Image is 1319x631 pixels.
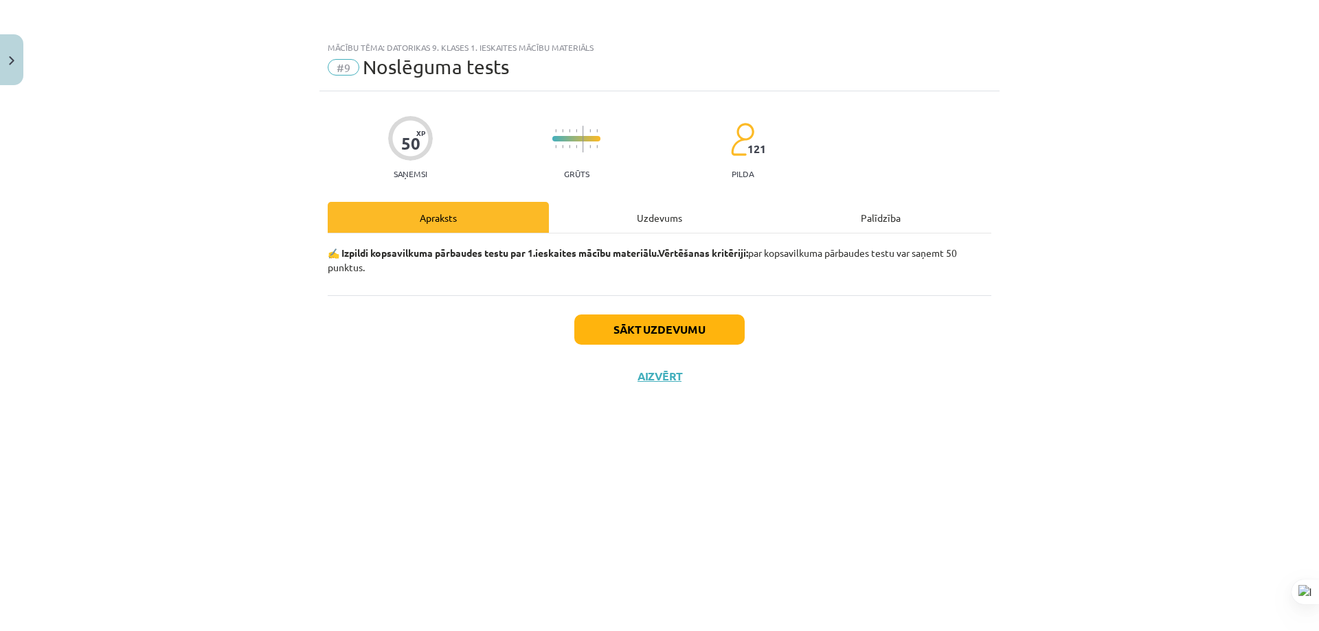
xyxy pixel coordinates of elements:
img: icon-short-line-57e1e144782c952c97e751825c79c345078a6d821885a25fce030b3d8c18986b.svg [562,145,563,148]
strong: Vērtēšanas kritēriji: [658,246,748,259]
img: icon-short-line-57e1e144782c952c97e751825c79c345078a6d821885a25fce030b3d8c18986b.svg [589,145,591,148]
img: icon-short-line-57e1e144782c952c97e751825c79c345078a6d821885a25fce030b3d8c18986b.svg [555,145,556,148]
p: pilda [732,169,754,179]
p: Grūts [564,169,589,179]
span: XP [416,129,425,137]
span: #9 [328,59,359,76]
img: students-c634bb4e5e11cddfef0936a35e636f08e4e9abd3cc4e673bd6f9a4125e45ecb1.svg [730,122,754,157]
div: Palīdzība [770,202,991,233]
img: icon-short-line-57e1e144782c952c97e751825c79c345078a6d821885a25fce030b3d8c18986b.svg [562,129,563,133]
img: icon-short-line-57e1e144782c952c97e751825c79c345078a6d821885a25fce030b3d8c18986b.svg [569,129,570,133]
p: Saņemsi [388,169,433,179]
p: par kopsavilkuma pārbaudes testu var saņemt 50 punktus. [328,246,991,275]
div: Uzdevums [549,202,770,233]
span: Noslēguma tests [363,56,509,78]
img: icon-short-line-57e1e144782c952c97e751825c79c345078a6d821885a25fce030b3d8c18986b.svg [576,145,577,148]
img: icon-short-line-57e1e144782c952c97e751825c79c345078a6d821885a25fce030b3d8c18986b.svg [596,145,598,148]
button: Sākt uzdevumu [574,314,745,345]
img: icon-short-line-57e1e144782c952c97e751825c79c345078a6d821885a25fce030b3d8c18986b.svg [576,129,577,133]
span: 121 [747,143,766,155]
img: icon-close-lesson-0947bae3869378f0d4975bcd49f059093ad1ed9edebbc8119c70593378902aed.svg [9,56,14,65]
img: icon-long-line-d9ea69661e0d244f92f715978eff75569469978d946b2353a9bb055b3ed8787d.svg [583,126,584,152]
img: icon-short-line-57e1e144782c952c97e751825c79c345078a6d821885a25fce030b3d8c18986b.svg [596,129,598,133]
img: icon-short-line-57e1e144782c952c97e751825c79c345078a6d821885a25fce030b3d8c18986b.svg [555,129,556,133]
b: ✍️ Izpildi kopsavilkuma pārbaudes testu par 1.ieskaites mācību materiālu. [328,246,658,259]
button: Aizvērt [633,369,686,383]
div: Mācību tēma: Datorikas 9. klases 1. ieskaites mācību materiāls [328,43,991,52]
img: icon-short-line-57e1e144782c952c97e751825c79c345078a6d821885a25fce030b3d8c18986b.svg [569,145,570,148]
div: 50 [401,134,420,153]
div: Apraksts [328,202,549,233]
img: icon-short-line-57e1e144782c952c97e751825c79c345078a6d821885a25fce030b3d8c18986b.svg [589,129,591,133]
